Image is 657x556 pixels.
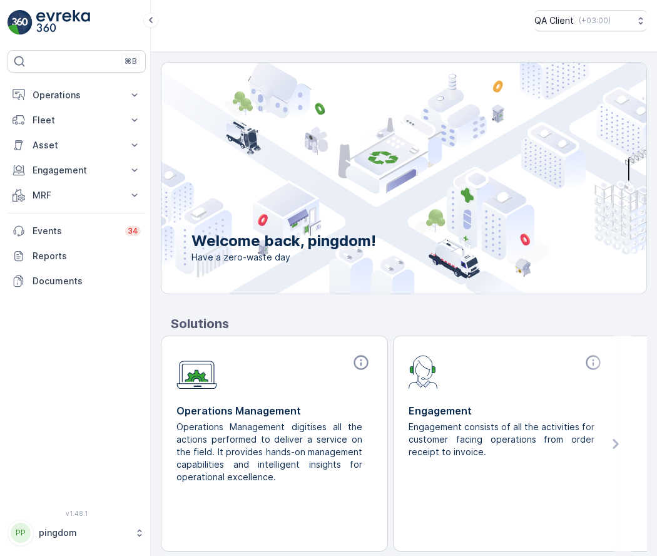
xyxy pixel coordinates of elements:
[8,269,146,294] a: Documents
[171,314,647,333] p: Solutions
[8,219,146,244] a: Events34
[33,139,121,152] p: Asset
[8,510,146,517] span: v 1.48.1
[176,403,372,418] p: Operations Management
[128,226,138,236] p: 34
[579,16,611,26] p: ( +03:00 )
[39,527,128,539] p: pingdom
[33,114,121,126] p: Fleet
[191,231,376,251] p: Welcome back, pingdom!
[36,10,90,35] img: logo_light-DOdMpM7g.png
[8,158,146,183] button: Engagement
[33,275,141,287] p: Documents
[105,63,646,294] img: city illustration
[33,225,118,237] p: Events
[409,354,438,389] img: module-icon
[8,10,33,35] img: logo
[409,421,594,458] p: Engagement consists of all the activities for customer facing operations from order receipt to in...
[8,183,146,208] button: MRF
[176,354,217,389] img: module-icon
[8,108,146,133] button: Fleet
[8,244,146,269] a: Reports
[191,251,376,264] span: Have a zero-waste day
[33,189,121,202] p: MRF
[33,250,141,262] p: Reports
[8,83,146,108] button: Operations
[11,523,31,543] div: PP
[125,56,137,66] p: ⌘B
[8,133,146,158] button: Asset
[176,421,362,483] p: Operations Management digitises all the actions performed to deliver a service on the field. It p...
[534,10,647,31] button: QA Client(+03:00)
[409,403,604,418] p: Engagement
[33,89,121,101] p: Operations
[33,164,121,177] p: Engagement
[534,14,574,27] p: QA Client
[8,520,146,546] button: PPpingdom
